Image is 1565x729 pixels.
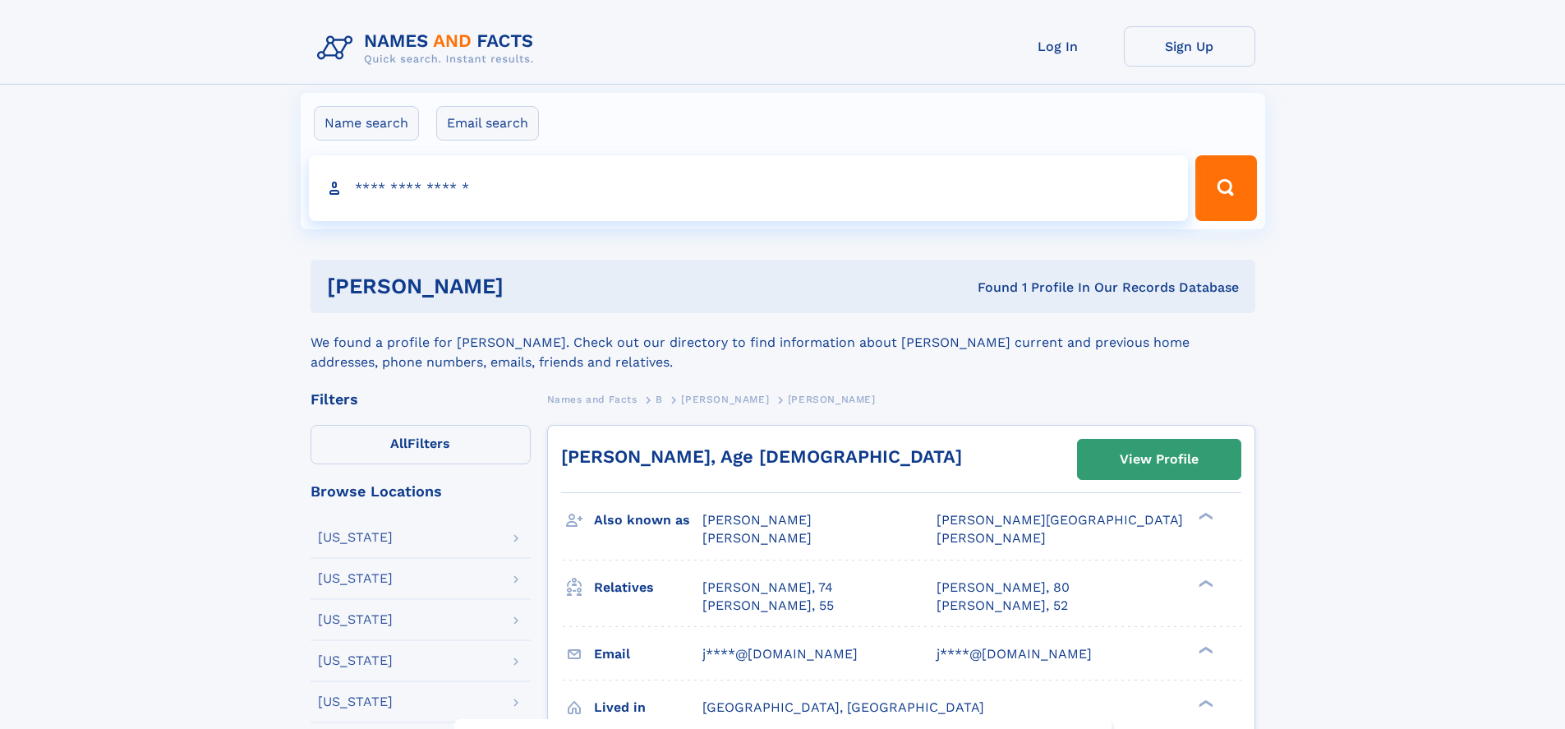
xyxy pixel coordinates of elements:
a: [PERSON_NAME], 74 [702,579,833,597]
div: ❯ [1194,578,1214,588]
h3: Relatives [594,574,702,602]
label: Name search [314,106,419,141]
label: Email search [436,106,539,141]
span: [PERSON_NAME][GEOGRAPHIC_DATA] [937,512,1183,528]
a: B [656,389,663,409]
a: [PERSON_NAME], 52 [937,597,1068,615]
div: ❯ [1194,644,1214,655]
a: [PERSON_NAME], 80 [937,579,1070,597]
a: [PERSON_NAME], 55 [702,597,834,615]
div: ❯ [1194,698,1214,708]
a: Names and Facts [547,389,638,409]
div: Browse Locations [311,484,531,499]
div: Filters [311,392,531,407]
label: Filters [311,425,531,464]
span: All [390,436,407,451]
div: [US_STATE] [318,654,393,667]
input: search input [309,155,1189,221]
span: [GEOGRAPHIC_DATA], [GEOGRAPHIC_DATA] [702,699,984,715]
span: [PERSON_NAME] [788,394,876,405]
div: [US_STATE] [318,531,393,544]
h3: Email [594,640,702,668]
a: Sign Up [1124,26,1255,67]
a: Log In [992,26,1124,67]
h1: [PERSON_NAME] [327,276,741,297]
div: Found 1 Profile In Our Records Database [740,279,1239,297]
button: Search Button [1195,155,1256,221]
div: [US_STATE] [318,695,393,708]
h3: Lived in [594,694,702,722]
h3: Also known as [594,506,702,534]
span: [PERSON_NAME] [681,394,769,405]
div: [US_STATE] [318,572,393,585]
a: View Profile [1078,440,1240,479]
span: B [656,394,663,405]
img: Logo Names and Facts [311,26,547,71]
div: ❯ [1194,511,1214,522]
div: We found a profile for [PERSON_NAME]. Check out our directory to find information about [PERSON_N... [311,313,1255,372]
span: [PERSON_NAME] [702,530,812,546]
span: [PERSON_NAME] [702,512,812,528]
a: [PERSON_NAME] [681,389,769,409]
div: View Profile [1120,441,1199,478]
span: [PERSON_NAME] [937,530,1046,546]
div: [US_STATE] [318,613,393,626]
a: [PERSON_NAME], Age [DEMOGRAPHIC_DATA] [561,446,962,467]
